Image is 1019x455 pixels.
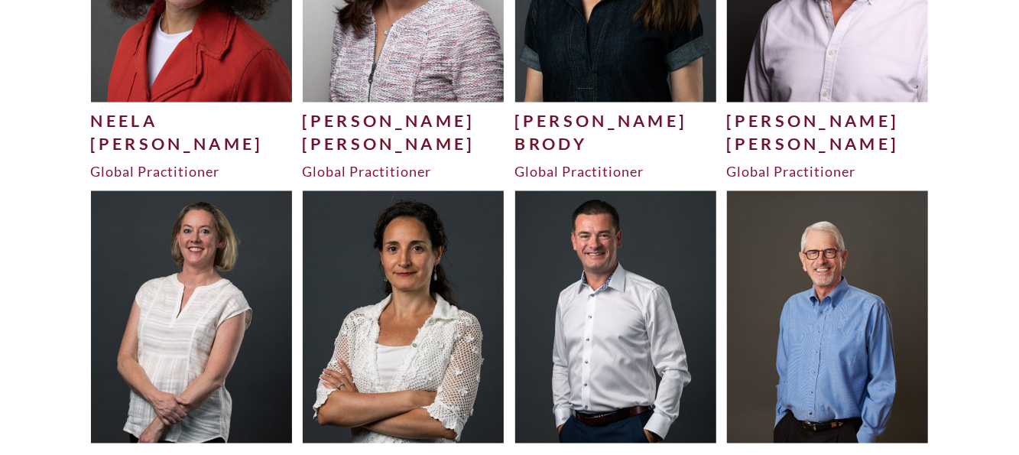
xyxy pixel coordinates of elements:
[727,109,929,132] div: [PERSON_NAME]
[91,109,293,132] div: Neela
[515,162,717,180] div: Global Practitioner
[303,191,505,443] img: Martha-C-500x625.jpg
[91,132,293,155] div: [PERSON_NAME]
[91,162,293,180] div: Global Practitioner
[727,162,929,180] div: Global Practitioner
[727,191,929,443] img: George-Clark-1-500x625.jpg
[515,109,717,132] div: [PERSON_NAME]
[303,162,505,180] div: Global Practitioner
[515,132,717,155] div: Brody
[91,191,293,443] img: Orla-C-500x625.jpg
[303,132,505,155] div: [PERSON_NAME]
[303,109,505,132] div: [PERSON_NAME]
[727,132,929,155] div: [PERSON_NAME]
[515,191,717,443] img: Shay-C-500x625.jpg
